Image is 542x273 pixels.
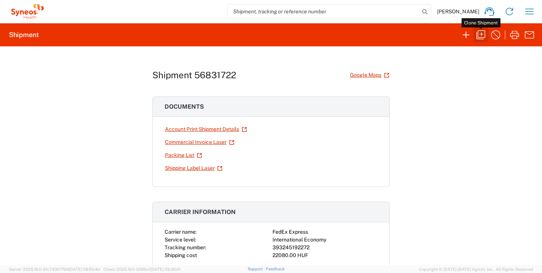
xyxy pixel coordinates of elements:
span: Shipping cost [165,252,197,258]
span: [PERSON_NAME] [437,8,479,15]
span: Carrier information [165,208,236,216]
div: 393245192272 [272,244,377,251]
span: [DATE] 09:39:01 [151,267,181,272]
span: [DATE] 09:50:40 [69,267,100,272]
span: Server: 2025.19.0-91c74307f99 [9,267,100,272]
div: FedEx Express [272,228,377,236]
h1: Shipment 56831722 [152,70,236,80]
div: International Economy [272,236,377,244]
span: Tracking number: [165,244,206,250]
span: Carrier name: [165,229,196,235]
a: Shipping Label Laser [165,162,223,175]
span: Documents [165,103,204,110]
span: Copyright © [DATE]-[DATE] Agistix Inc., All Rights Reserved [419,266,533,273]
input: Shipment, tracking or reference number [228,4,420,19]
a: Google Maps [350,69,390,82]
span: Service level: [165,237,196,243]
a: Commercial Invoice Laser [165,136,235,149]
div: 22080.00 HUF [272,251,377,259]
span: Client: 2025.19.0-129fbcf [103,267,181,272]
h2: Shipment [9,30,39,39]
a: Account Print Shipment Details [165,123,247,136]
a: Packing List [165,149,202,162]
a: Support [248,267,266,271]
a: Feedback [266,267,285,271]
